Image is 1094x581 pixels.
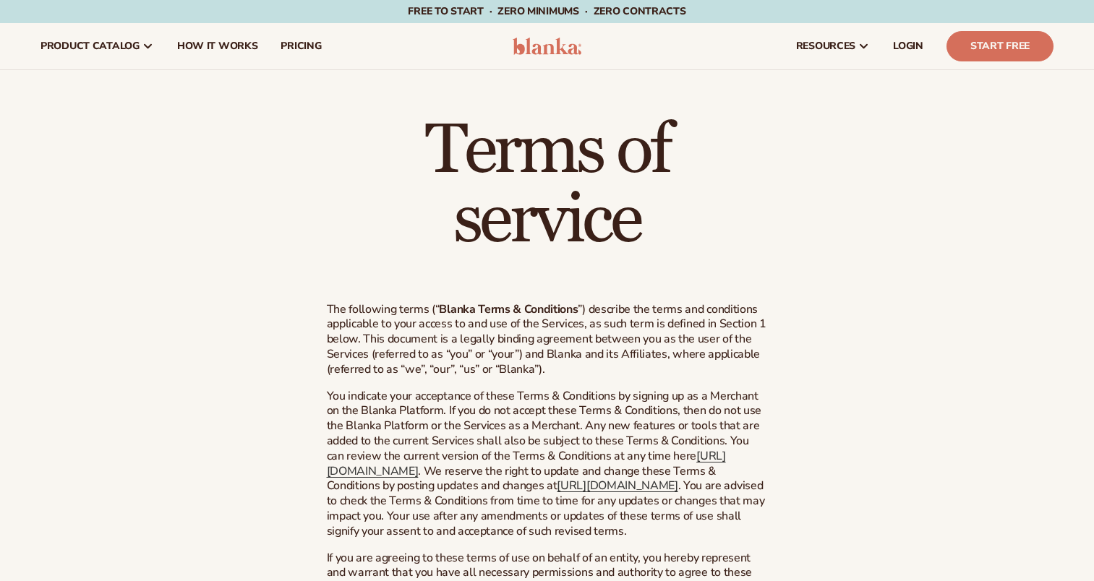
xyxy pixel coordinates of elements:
a: LOGIN [881,23,935,69]
span: LOGIN [893,40,923,52]
img: logo [513,38,581,55]
span: Free to start · ZERO minimums · ZERO contracts [408,4,685,18]
span: How It Works [177,40,258,52]
a: pricing [269,23,333,69]
span: product catalog [40,40,140,52]
a: [URL][DOMAIN_NAME] [557,478,678,494]
span: pricing [281,40,321,52]
h1: Terms of service [327,116,768,255]
a: resources [785,23,881,69]
a: Start Free [946,31,1054,61]
p: You indicate your acceptance of these Terms & Conditions by signing up as a Merchant on the Blank... [327,389,768,539]
p: The following terms (“ ”) describe the terms and conditions applicable to your access to and use ... [327,302,768,377]
span: resources [796,40,855,52]
a: [URL][DOMAIN_NAME] [327,448,726,479]
a: How It Works [166,23,270,69]
a: product catalog [29,23,166,69]
b: Blanka Terms & Conditions [439,301,578,317]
